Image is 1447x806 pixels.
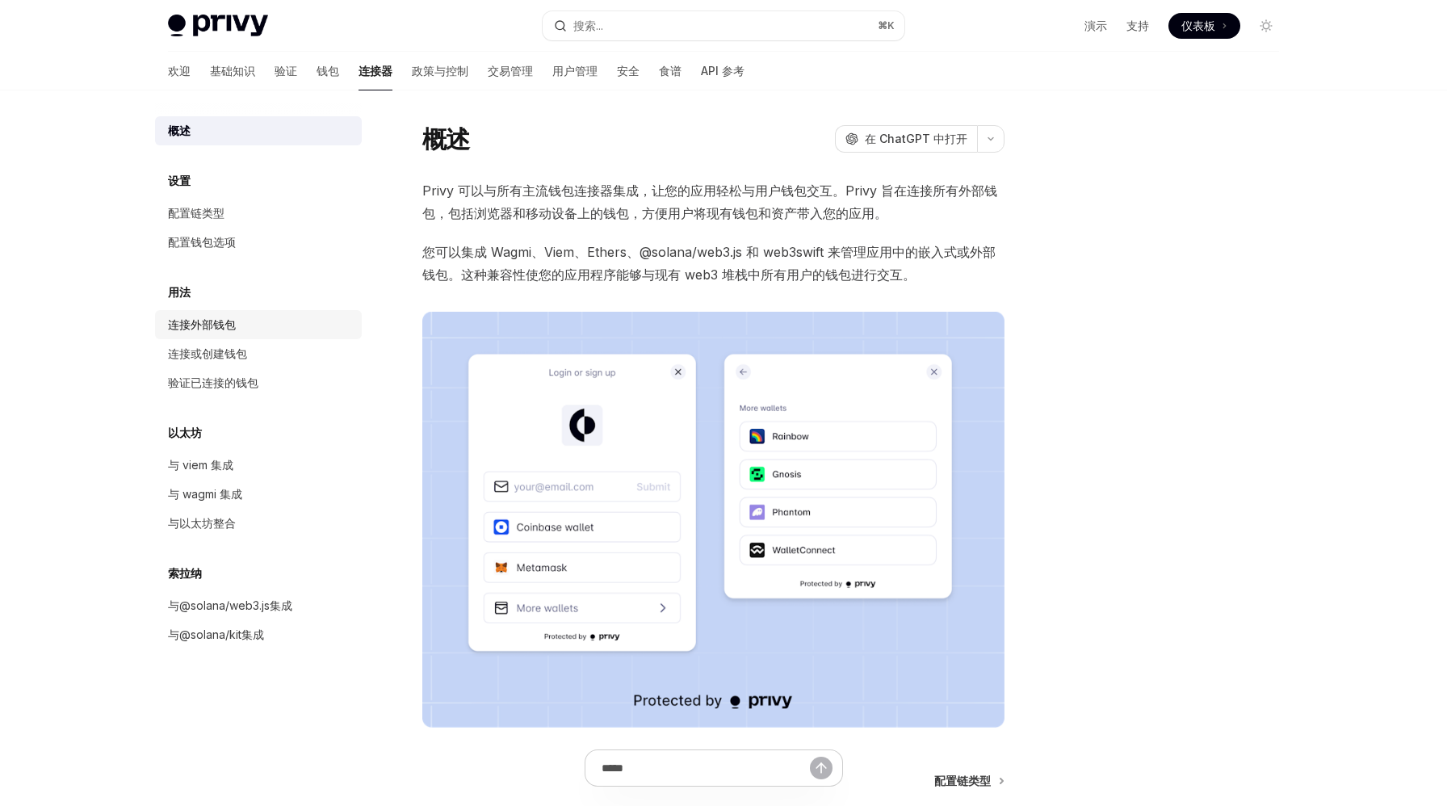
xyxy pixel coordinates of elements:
font: 连接外部钱包 [168,317,236,331]
font: 与@solana/web3.js集成 [168,598,292,612]
font: 演示 [1084,19,1107,32]
font: 验证已连接的钱包 [168,376,258,389]
a: 仪表板 [1168,13,1240,39]
a: 食谱 [659,52,682,90]
font: 与 wagmi 集成 [168,487,242,501]
font: 仪表板 [1181,19,1215,32]
a: 安全 [617,52,640,90]
button: 打开搜索 [543,11,904,40]
font: 概述 [168,124,191,137]
a: 政策与控制 [412,52,468,90]
a: 验证已连接的钱包 [155,368,362,397]
img: 连接器3 [422,312,1005,728]
a: 与@solana/web3.js集成 [155,591,362,620]
font: 您可以集成 Wagmi、Viem、Ethers、@solana/web3.js 和 web3swift 来管理应用中的嵌入式或外部钱包。这种兼容性使您的应用程序能够与现有 web3 堆栈中所有用... [422,244,996,283]
font: 与 viem 集成 [168,458,233,472]
font: 欢迎 [168,64,191,78]
a: 与以太坊整合 [155,509,362,538]
a: 钱包 [317,52,339,90]
a: 配置链类型 [155,199,362,228]
a: 欢迎 [168,52,191,90]
font: 连接器 [359,64,392,78]
font: 搜索... [573,19,603,32]
font: 与@solana/kit集成 [168,628,264,641]
font: 基础知识 [210,64,255,78]
font: 在 ChatGPT 中打开 [865,132,967,145]
a: 连接或创建钱包 [155,339,362,368]
a: 连接器 [359,52,392,90]
font: 配置钱包选项 [168,235,236,249]
font: 用法 [168,285,191,299]
a: 用户管理 [552,52,598,90]
a: 概述 [155,116,362,145]
font: ⌘ [878,19,887,31]
font: 食谱 [659,64,682,78]
a: 与@solana/kit集成 [155,620,362,649]
a: 与 viem 集成 [155,451,362,480]
a: 交易管理 [488,52,533,90]
a: 验证 [275,52,297,90]
font: 以太坊 [168,426,202,439]
a: 连接外部钱包 [155,310,362,339]
font: 验证 [275,64,297,78]
font: Privy 可以与所有主流钱包连接器集成，让您的应用轻松与用户钱包交互。Privy 旨在连接所有外部钱包，包括浏览器和移动设备上的钱包，方便用户将现有钱包和资产带入您的应用。 [422,183,997,221]
font: K [887,19,895,31]
font: 概述 [422,124,470,153]
a: 演示 [1084,18,1107,34]
button: 在 ChatGPT 中打开 [835,125,977,153]
font: 连接或创建钱包 [168,346,247,360]
font: 配置链类型 [168,206,224,220]
a: 支持 [1126,18,1149,34]
button: 发送消息 [810,757,833,779]
font: 支持 [1126,19,1149,32]
input: 提问... [602,750,810,786]
font: 索拉纳 [168,566,202,580]
a: 与 wagmi 集成 [155,480,362,509]
font: 钱包 [317,64,339,78]
font: 用户管理 [552,64,598,78]
a: 基础知识 [210,52,255,90]
font: 安全 [617,64,640,78]
font: 设置 [168,174,191,187]
font: API 参考 [701,64,744,78]
a: 配置钱包选项 [155,228,362,257]
img: 灯光标志 [168,15,268,37]
font: 交易管理 [488,64,533,78]
font: 政策与控制 [412,64,468,78]
font: 与以太坊整合 [168,516,236,530]
a: API 参考 [701,52,744,90]
button: 切换暗模式 [1253,13,1279,39]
